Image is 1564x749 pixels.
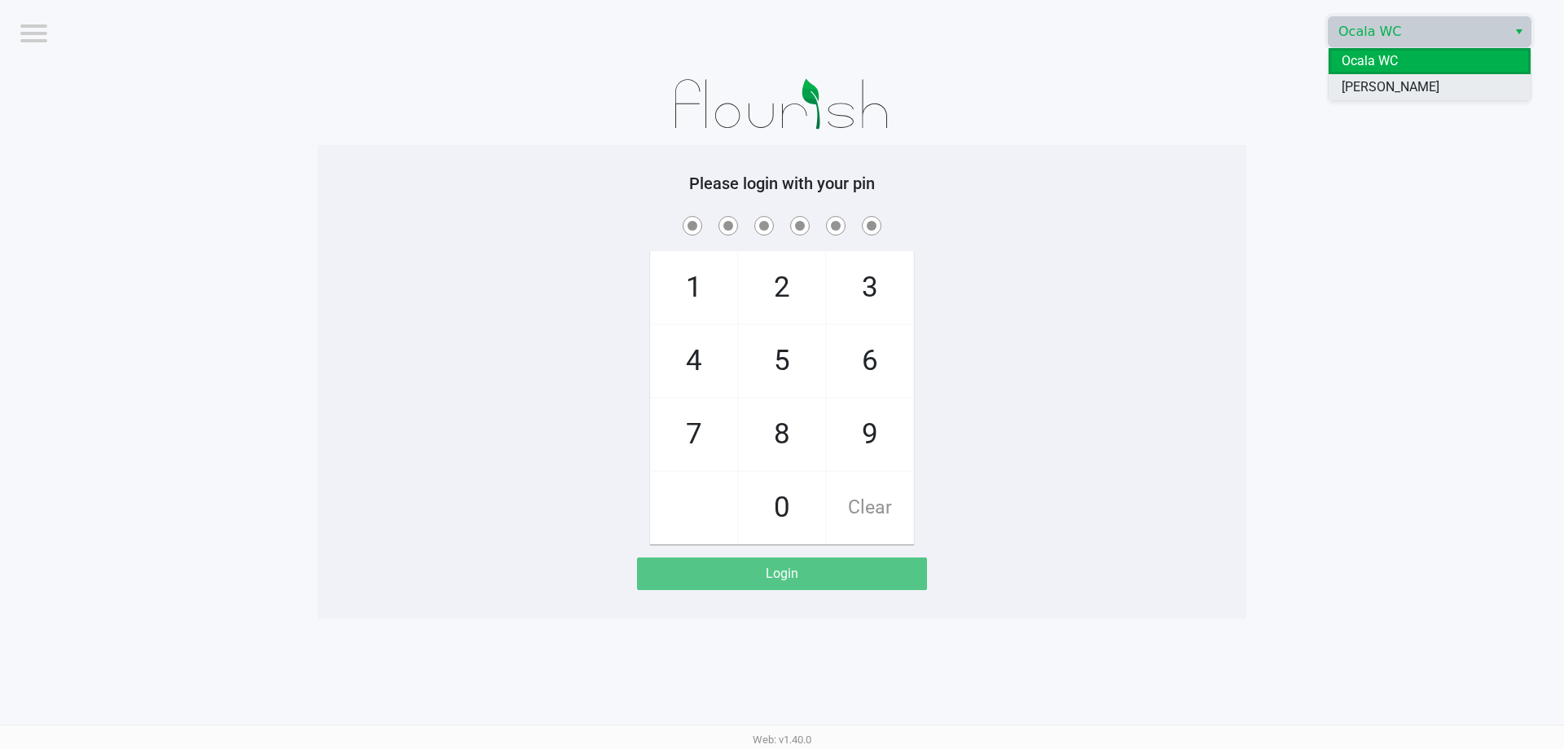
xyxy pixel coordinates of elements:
span: 9 [827,399,913,470]
span: 4 [651,325,737,397]
span: 3 [827,252,913,324]
span: Ocala WC [1338,22,1497,42]
span: Web: v1.40.0 [753,734,811,746]
span: 0 [739,472,825,544]
span: [PERSON_NAME] [1342,77,1439,97]
span: 6 [827,325,913,397]
span: 1 [651,252,737,324]
span: 5 [739,325,825,397]
span: Clear [827,472,913,544]
button: Select [1507,17,1531,46]
h5: Please login with your pin [330,174,1234,193]
span: 7 [651,399,737,470]
span: 8 [739,399,825,470]
span: Ocala WC [1342,51,1398,71]
span: 2 [739,252,825,324]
